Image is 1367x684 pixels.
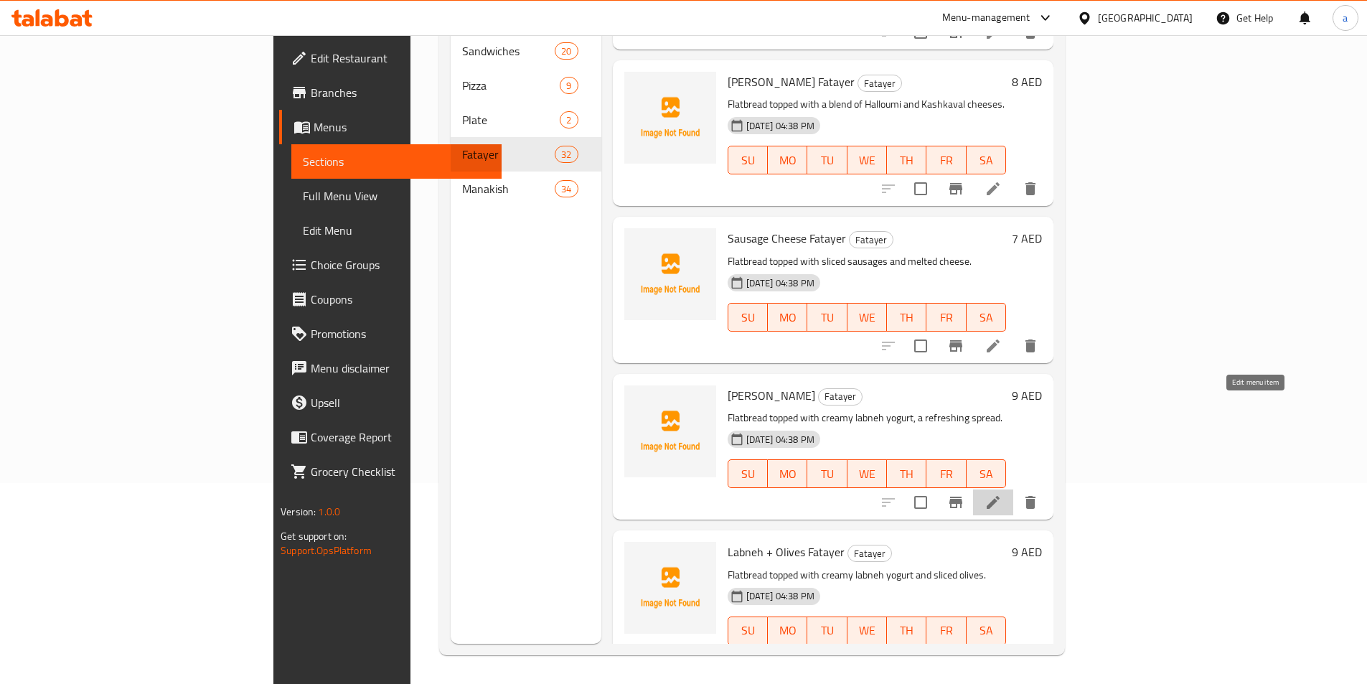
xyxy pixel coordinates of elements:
[728,459,768,488] button: SU
[768,303,807,332] button: MO
[972,150,1000,171] span: SA
[291,213,502,248] a: Edit Menu
[462,180,555,197] span: Manakish
[311,325,490,342] span: Promotions
[847,459,887,488] button: WE
[281,502,316,521] span: Version:
[728,303,768,332] button: SU
[893,464,921,484] span: TH
[279,248,502,282] a: Choice Groups
[462,146,555,163] div: Fatayer
[624,542,716,634] img: Labneh + Olives Fatayer
[728,541,845,563] span: Labneh + Olives Fatayer
[311,50,490,67] span: Edit Restaurant
[932,150,960,171] span: FR
[847,146,887,174] button: WE
[972,307,1000,328] span: SA
[1012,228,1042,248] h6: 7 AED
[807,303,847,332] button: TU
[774,620,802,641] span: MO
[318,502,340,521] span: 1.0.0
[728,617,768,645] button: SU
[734,307,762,328] span: SU
[774,464,802,484] span: MO
[887,617,926,645] button: TH
[939,172,973,206] button: Branch-specific-item
[985,337,1002,355] a: Edit menu item
[311,84,490,101] span: Branches
[279,282,502,317] a: Coupons
[279,351,502,385] a: Menu disclaimer
[926,617,966,645] button: FR
[893,620,921,641] span: TH
[1013,329,1048,363] button: delete
[1013,172,1048,206] button: delete
[555,148,577,161] span: 32
[624,228,716,320] img: Sausage Cheese Fatayer
[451,34,601,68] div: Sandwiches20
[1012,542,1042,562] h6: 9 AED
[451,137,601,172] div: Fatayer32
[741,589,820,603] span: [DATE] 04:38 PM
[555,44,577,58] span: 20
[281,541,372,560] a: Support.OpsPlatform
[311,291,490,308] span: Coupons
[303,187,490,205] span: Full Menu View
[1013,642,1048,677] button: delete
[462,111,560,128] span: Plate
[555,42,578,60] div: items
[462,77,560,94] span: Pizza
[939,329,973,363] button: Branch-specific-item
[279,41,502,75] a: Edit Restaurant
[451,103,601,137] div: Plate2
[942,9,1030,27] div: Menu-management
[741,119,820,133] span: [DATE] 04:38 PM
[893,150,921,171] span: TH
[728,566,1006,584] p: Flatbread topped with creamy labneh yogurt and sliced olives.
[985,180,1002,197] a: Edit menu item
[1012,72,1042,92] h6: 8 AED
[887,303,926,332] button: TH
[906,331,936,361] span: Select to update
[734,150,762,171] span: SU
[311,463,490,480] span: Grocery Checklist
[314,118,490,136] span: Menus
[291,144,502,179] a: Sections
[728,146,768,174] button: SU
[847,545,892,562] div: Fatayer
[734,464,762,484] span: SU
[906,174,936,204] span: Select to update
[311,256,490,273] span: Choice Groups
[555,146,578,163] div: items
[728,385,815,406] span: [PERSON_NAME]
[967,459,1006,488] button: SA
[813,620,841,641] span: TU
[303,222,490,239] span: Edit Menu
[813,307,841,328] span: TU
[279,420,502,454] a: Coverage Report
[279,317,502,351] a: Promotions
[311,360,490,377] span: Menu disclaimer
[555,180,578,197] div: items
[279,110,502,144] a: Menus
[741,276,820,290] span: [DATE] 04:38 PM
[311,428,490,446] span: Coverage Report
[560,111,578,128] div: items
[279,454,502,489] a: Grocery Checklist
[813,150,841,171] span: TU
[967,617,1006,645] button: SA
[281,527,347,545] span: Get support on:
[728,71,855,93] span: [PERSON_NAME] Fatayer
[728,95,1006,113] p: Flatbread topped with a blend of Halloumi and Kashkaval cheeses.
[768,459,807,488] button: MO
[1012,385,1042,406] h6: 9 AED
[972,620,1000,641] span: SA
[279,75,502,110] a: Branches
[1013,485,1048,520] button: delete
[291,179,502,213] a: Full Menu View
[462,42,555,60] div: Sandwiches
[939,642,973,677] button: Branch-specific-item
[728,253,1006,271] p: Flatbread topped with sliced sausages and melted cheese.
